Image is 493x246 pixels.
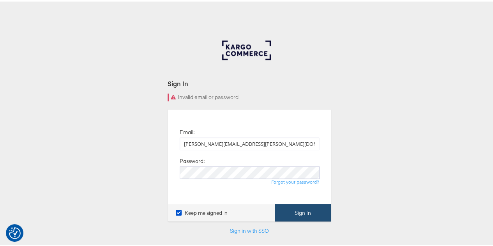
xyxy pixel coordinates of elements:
[168,92,331,100] div: Invalid email or password.
[275,203,331,220] button: Sign In
[9,226,21,237] img: Revisit consent button
[271,177,319,183] a: Forgot your password?
[9,226,21,237] button: Consent Preferences
[176,208,228,215] label: Keep me signed in
[180,127,194,135] label: Email:
[230,226,269,233] a: Sign in with SSO
[168,78,331,87] div: Sign In
[180,136,319,149] input: Email
[180,156,205,163] label: Password:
